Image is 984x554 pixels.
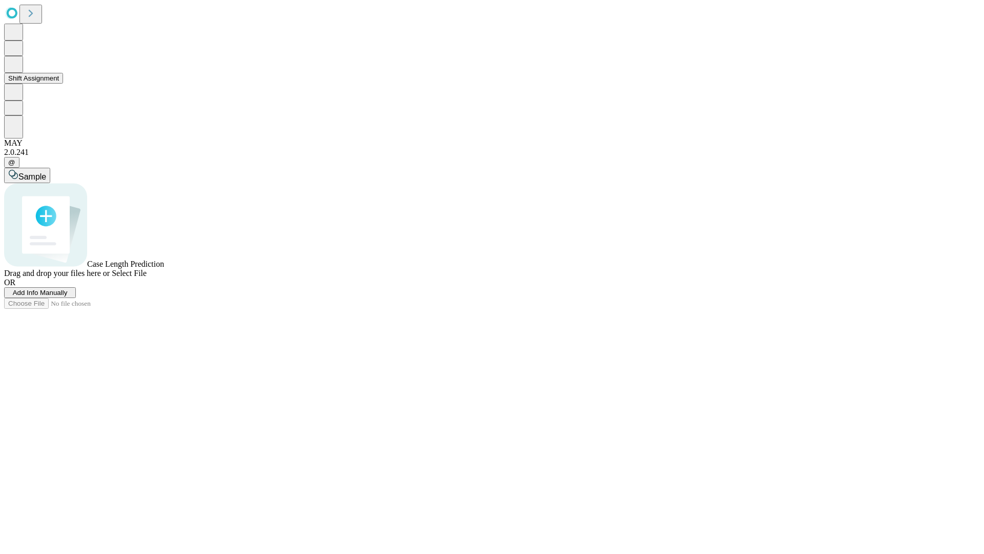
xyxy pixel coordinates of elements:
[4,168,50,183] button: Sample
[4,157,19,168] button: @
[18,172,46,181] span: Sample
[4,287,76,298] button: Add Info Manually
[4,278,15,287] span: OR
[4,138,980,148] div: MAY
[87,260,164,268] span: Case Length Prediction
[4,269,110,278] span: Drag and drop your files here or
[112,269,147,278] span: Select File
[4,148,980,157] div: 2.0.241
[4,73,63,84] button: Shift Assignment
[13,289,68,296] span: Add Info Manually
[8,159,15,166] span: @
